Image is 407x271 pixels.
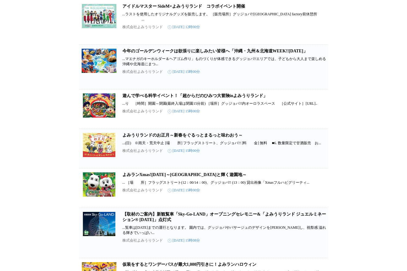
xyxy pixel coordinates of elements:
a: 遊んで学べる科学イベント！「超からだのひみつ大冒険inよみうりランド」 [122,93,268,98]
time: [DATE] 15時08分 [168,238,200,243]
img: 今年のゴールデンウィークは欲張りに楽しみたい皆様へ「沖縄・九州＆北海道WEEK!!2025」 [81,48,117,73]
a: 【取材のご案内】新観覧車「Sky-Go-LAND」オープニングセレモニー&「よみうりランド ジュエルミネーション® [DATE]」点灯式 [122,212,326,222]
img: アイドルマスター SideM×よみうりランド コラボイベント開催 [81,4,117,28]
time: [DATE] 15時00分 [168,188,200,193]
time: [DATE] 15時00分 [168,109,200,114]
p: ...(日) ※雨天・荒天中止 [場 所] フラッグストリート、グッジョバ!! [料 金] 無料 ■6. 数量限定で甘酒販売 お... [122,141,327,146]
p: ...覧車は[DATE]までの運行となります。 園内では、グッジョバやパサージュのデザインを[PERSON_NAME]し、祝祭感 溢れる輝きでいっぱい... [122,225,327,235]
img: よみランXmas!2024～サンタと輝く遊園地～ [81,172,117,197]
a: アイドルマスター SideM×よみうりランド コラボイベント開催 [122,4,245,9]
img: 【取材のご案内】新観覧車「Sky-Go-LAND」オープニングセレモニー&「よみうりランド ジュエルミネーション® 2024」点灯式 [81,212,117,236]
p: ...ラストを使用したオリジナルグッズを販売します。 ［販売場所］グッジョバ!![GEOGRAPHIC_DATA] factory前休憩所 ... [122,12,327,22]
img: 遊んで学べる科学イベント！「超からだのひみつ大冒険inよみうりランド」 [81,93,117,118]
time: [DATE] 15時00分 [168,148,200,153]
time: [DATE] 15時00分 [168,69,200,74]
a: 今年のゴールデンウィークは欲張りに楽しみたい皆様へ「沖縄・九州＆北海道WEEK!![DATE]」 [122,49,308,53]
p: 株式会社よみうりランド [122,69,163,74]
time: [DATE] 12時00分 [168,24,200,30]
p: ... ［場 所］フラッグストリート(12：00/14：00)、グッジョバ!! (13：00) 貸出画像「Xmasフルハピグリーティ... [122,180,327,185]
p: 株式会社よみうりランド [122,109,163,114]
p: ...り ［時間］開園～閉園(最終入場は閉園15分前) ［場所］グッジョバ!!内オーロラスペース ［公式サイト］[URL].. [122,101,327,106]
p: 株式会社よみうりランド [122,24,163,30]
img: よみうりランドのお正月～新春をぐるっとまるっと味わおう～ [81,133,117,157]
p: ...マエナガのキーホルダー＆ヘアゴム作り」ものづくりが体感できるグッジョバ!!エリアでは、子どもから大人まで楽しめる沖縄や北海道にまつ... [122,56,327,67]
p: 株式会社よみうりランド [122,188,163,193]
a: よみランXmas![DATE]～[GEOGRAPHIC_DATA]と輝く遊園地～ [122,172,247,177]
a: よみうりランドのお正月～新春をぐるっとまるっと味わおう～ [122,133,243,137]
p: 株式会社よみうりランド [122,148,163,153]
a: 仮装をするとワンデーパスが最大1,000円引きに！よみランハロウィン [122,262,257,267]
p: 株式会社よみうりランド [122,238,163,243]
